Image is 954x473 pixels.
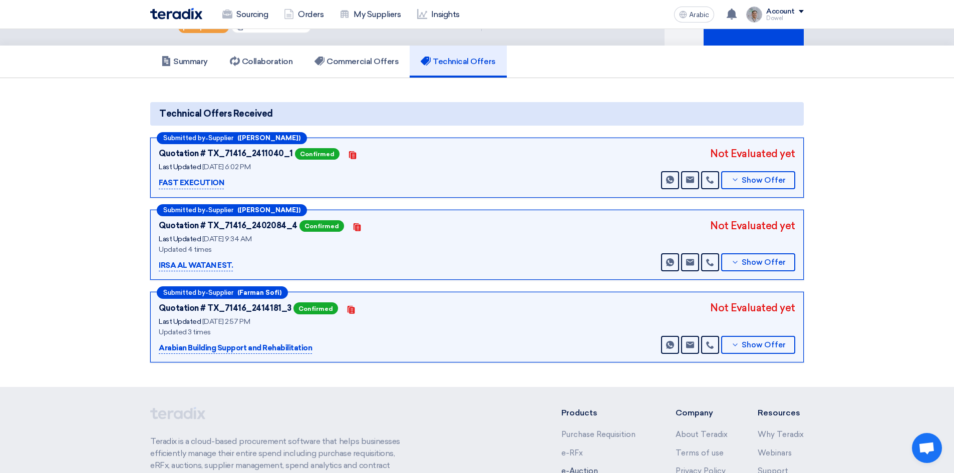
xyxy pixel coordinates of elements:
[159,221,297,230] font: Quotation # TX_71416_2402084_4
[159,178,224,187] font: FAST EXECUTION
[150,46,219,78] a: Summary
[431,10,460,19] font: Insights
[433,57,495,66] font: Technical Offers
[159,163,201,171] font: Last Updated
[327,57,399,66] font: Commercial Offers
[159,343,312,352] font: Arabian Building Support and Rehabilitation
[674,7,714,23] button: Arabic
[202,317,250,326] font: [DATE] 2:57 PM
[242,57,293,66] font: Collaboration
[159,303,291,313] font: Quotation # TX_71416_2414181_3
[163,134,205,142] font: Submitted by
[721,253,795,271] button: Show Offer
[163,289,205,296] font: Submitted by
[758,448,792,457] a: Webinars
[159,235,201,243] font: Last Updated
[298,10,324,19] font: Orders
[304,223,339,230] font: Confirmed
[710,220,795,232] font: Not Evaluated yet
[303,46,410,78] a: Commercial Offers
[150,8,202,20] img: Teradix logo
[163,206,205,214] font: Submitted by
[205,207,208,214] font: -
[742,258,786,267] font: Show Offer
[208,134,233,142] font: Supplier
[676,408,713,417] font: Company
[237,206,300,214] font: ([PERSON_NAME])
[159,317,201,326] font: Last Updated
[409,4,468,26] a: Insights
[766,15,783,22] font: Dowel
[561,448,583,457] a: e-RFx
[742,340,786,349] font: Show Offer
[202,163,250,171] font: [DATE] 6:02 PM
[766,7,795,16] font: Account
[710,302,795,314] font: Not Evaluated yet
[298,305,333,312] font: Confirmed
[159,261,233,270] font: IRSA AL WATAN EST.
[205,135,208,142] font: -
[236,10,268,19] font: Sourcing
[237,289,281,296] font: (Farman Sofi)
[721,171,795,189] button: Show Offer
[710,148,795,160] font: Not Evaluated yet
[300,151,335,158] font: Confirmed
[159,245,212,254] font: Updated 4 times
[758,408,800,417] font: Resources
[159,108,273,119] font: Technical Offers Received
[202,235,251,243] font: [DATE] 9:34 AM
[676,430,728,439] a: About Teradix
[208,206,233,214] font: Supplier
[758,430,804,439] a: Why Teradix
[173,57,208,66] font: Summary
[214,4,276,26] a: Sourcing
[205,289,208,297] font: -
[912,433,942,463] div: Open chat
[561,430,635,439] a: Purchase Requisition
[245,23,256,31] font: RFx
[354,10,401,19] font: My Suppliers
[746,7,762,23] img: IMG_1753965247717.jpg
[689,11,709,19] font: Arabic
[410,46,506,78] a: Technical Offers
[159,328,211,336] font: Updated 3 times
[676,448,724,457] a: Terms of use
[237,134,300,142] font: ([PERSON_NAME])
[561,408,597,417] font: Products
[208,289,233,296] font: Supplier
[192,24,224,31] font: Important
[332,4,409,26] a: My Suppliers
[219,46,304,78] a: Collaboration
[721,336,795,354] button: Show Offer
[159,149,293,158] font: Quotation # TX_71416_2411040_1
[276,4,332,26] a: Orders
[742,176,786,185] font: Show Offer
[258,23,306,31] font: #ACC-00021111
